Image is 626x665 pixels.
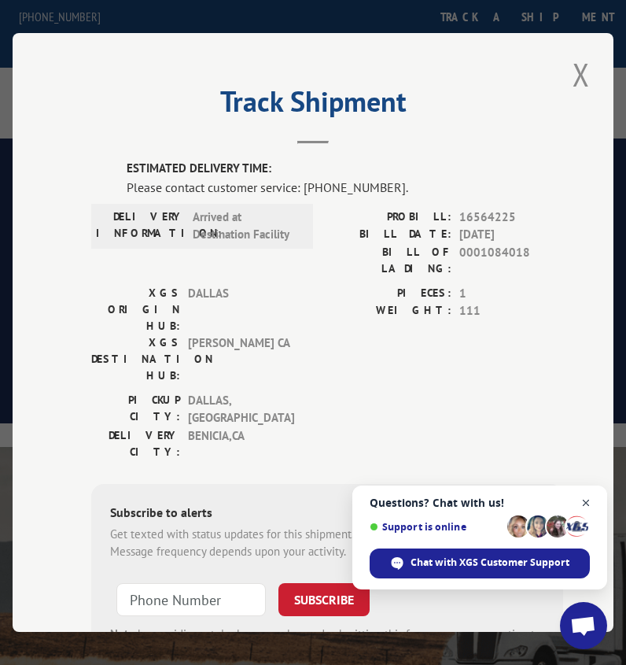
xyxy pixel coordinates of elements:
[327,209,451,227] label: PROBILL:
[188,392,294,427] span: DALLAS , [GEOGRAPHIC_DATA]
[91,334,180,384] label: XGS DESTINATION HUB:
[188,427,294,460] span: BENICIA , CA
[193,209,299,244] span: Arrived at Destination Facility
[327,302,451,320] label: WEIGHT:
[411,556,569,570] span: Chat with XGS Customer Support
[188,334,294,384] span: [PERSON_NAME] CA
[370,521,502,533] span: Support is online
[327,226,451,244] label: BILL DATE:
[459,209,563,227] span: 16564225
[91,392,180,427] label: PICKUP CITY:
[127,160,563,178] label: ESTIMATED DELIVERY TIME:
[560,602,607,649] a: Open chat
[116,583,266,616] input: Phone Number
[188,285,294,334] span: DALLAS
[96,209,185,244] label: DELIVERY INFORMATION:
[459,285,563,303] span: 1
[127,178,563,197] div: Please contact customer service: [PHONE_NUMBER].
[110,526,544,561] div: Get texted with status updates for this shipment. Message and data rates may apply. Message frequ...
[327,285,451,303] label: PIECES:
[327,244,451,277] label: BILL OF LADING:
[568,53,595,96] button: Close modal
[459,226,563,244] span: [DATE]
[91,285,180,334] label: XGS ORIGIN HUB:
[370,497,590,509] span: Questions? Chat with us!
[110,626,138,641] strong: Note:
[459,302,563,320] span: 111
[91,427,180,460] label: DELIVERY CITY:
[278,583,370,616] button: SUBSCRIBE
[459,244,563,277] span: 0001084018
[91,91,535,120] h2: Track Shipment
[370,549,590,578] span: Chat with XGS Customer Support
[110,503,544,526] div: Subscribe to alerts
